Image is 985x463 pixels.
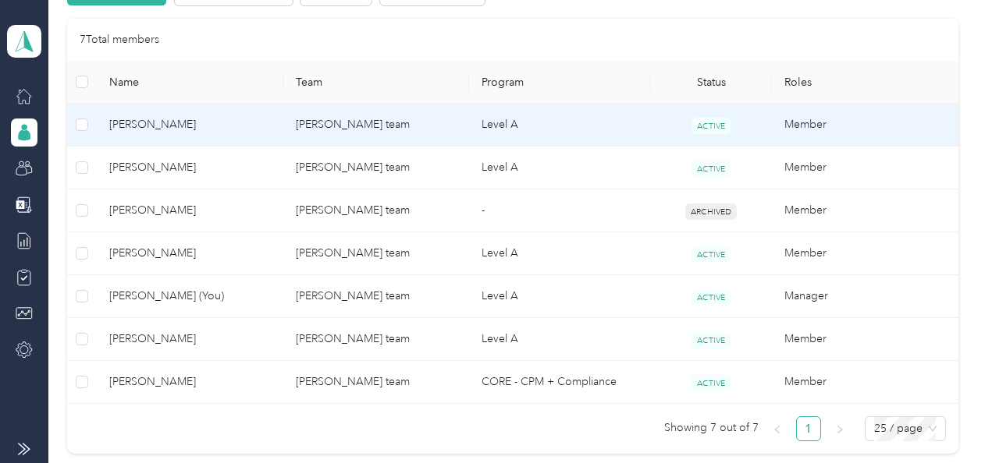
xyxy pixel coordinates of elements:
[664,416,759,440] span: Showing 7 out of 7
[773,425,782,434] span: left
[283,232,469,275] td: Jeff Girbino's team
[283,147,469,189] td: Jeff Girbino's team
[827,416,852,441] li: Next Page
[765,416,790,441] button: left
[283,318,469,361] td: Jeff Girbino's team
[772,232,958,275] td: Member
[796,416,821,441] li: 1
[692,118,731,134] span: ACTIVE
[469,232,651,275] td: Level A
[692,375,731,391] span: ACTIVE
[827,416,852,441] button: right
[772,61,958,104] th: Roles
[109,288,270,305] span: [PERSON_NAME] (You)
[685,203,737,220] span: ARCHIVED
[97,275,283,318] td: Jeffrey A. Girbino (You)
[97,189,283,232] td: Thomas A. Manzo
[97,104,283,147] td: Joseph Arico
[97,61,283,104] th: Name
[283,189,469,232] td: Jeff Girbino's team
[692,289,731,306] span: ACTIVE
[97,232,283,275] td: Heather L. Swartz
[109,245,270,262] span: [PERSON_NAME]
[772,189,958,232] td: Member
[109,76,270,89] span: Name
[97,147,283,189] td: Eric M. Lowder
[898,376,985,463] iframe: Everlance-gr Chat Button Frame
[469,189,651,232] td: -
[109,202,270,219] span: [PERSON_NAME]
[797,417,820,440] a: 1
[109,159,270,176] span: [PERSON_NAME]
[469,104,651,147] td: Level A
[283,61,469,104] th: Team
[109,330,270,348] span: [PERSON_NAME]
[651,61,772,104] th: Status
[109,116,270,133] span: [PERSON_NAME]
[692,161,731,177] span: ACTIVE
[97,361,283,404] td: Thomas E Fetock
[283,361,469,404] td: Jeff Girbino's team
[765,416,790,441] li: Previous Page
[772,147,958,189] td: Member
[874,417,937,440] span: 25 / page
[772,361,958,404] td: Member
[772,104,958,147] td: Member
[469,147,651,189] td: Level A
[469,361,651,404] td: CORE - CPM + Compliance
[772,275,958,318] td: Manager
[865,416,946,441] div: Page Size
[283,275,469,318] td: Jeff Girbino's team
[772,318,958,361] td: Member
[283,104,469,147] td: Jeff Girbino's team
[80,31,159,48] p: 7 Total members
[469,275,651,318] td: Level A
[469,318,651,361] td: Level A
[692,246,731,263] span: ACTIVE
[692,332,731,348] span: ACTIVE
[97,318,283,361] td: Caroline N. Kaminski
[835,425,845,434] span: right
[469,61,651,104] th: Program
[109,373,270,391] span: [PERSON_NAME]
